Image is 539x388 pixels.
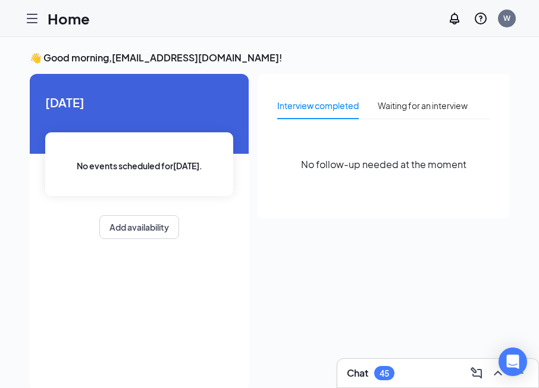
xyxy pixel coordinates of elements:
[277,99,359,112] div: Interview completed
[499,347,527,376] div: Open Intercom Messenger
[45,93,233,111] span: [DATE]
[378,99,468,112] div: Waiting for an interview
[30,51,509,64] h3: 👋 Good morning, [EMAIL_ADDRESS][DOMAIN_NAME] !
[469,366,484,380] svg: ComposeMessage
[474,11,488,26] svg: QuestionInfo
[380,368,389,378] div: 45
[25,11,39,26] svg: Hamburger
[447,11,462,26] svg: Notifications
[48,8,90,29] h1: Home
[491,366,505,380] svg: ChevronUp
[503,13,510,23] div: W
[77,159,202,172] span: No events scheduled for [DATE] .
[488,364,507,383] button: ChevronUp
[99,215,179,239] button: Add availability
[347,367,368,380] h3: Chat
[467,364,486,383] button: ComposeMessage
[301,157,466,172] span: No follow-up needed at the moment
